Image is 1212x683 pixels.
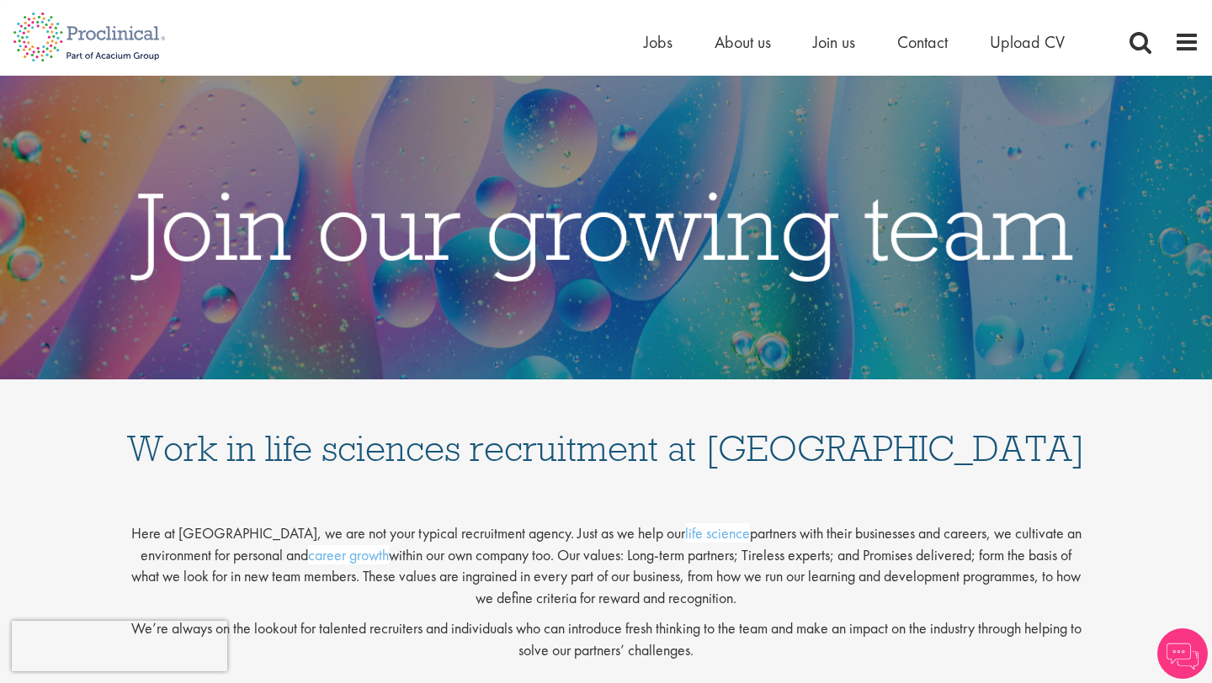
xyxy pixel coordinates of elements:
img: Chatbot [1157,628,1208,679]
a: life science [685,523,750,543]
a: Contact [897,31,948,53]
p: We’re always on the lookout for talented recruiters and individuals who can introduce fresh think... [126,617,1086,660]
iframe: reCAPTCHA [12,621,227,671]
h1: Work in life sciences recruitment at [GEOGRAPHIC_DATA] [126,396,1086,467]
a: About us [715,31,771,53]
a: career growth [308,545,389,564]
a: Jobs [644,31,672,53]
a: Upload CV [990,31,1065,53]
a: Join us [813,31,855,53]
p: Here at [GEOGRAPHIC_DATA], we are not your typical recruitment agency. Just as we help our partne... [126,509,1086,609]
